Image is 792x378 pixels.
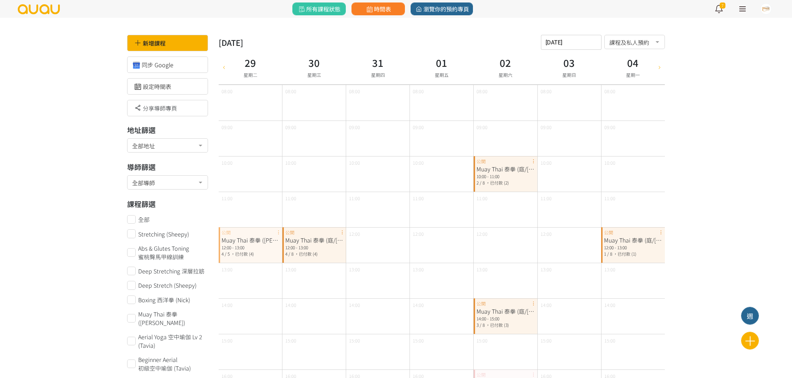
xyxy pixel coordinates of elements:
[285,159,296,166] span: 10:00
[133,62,140,68] img: google_calendar.png
[138,215,150,224] span: 全部
[626,55,640,70] h3: 04
[307,71,321,78] span: 星期三
[476,315,535,322] div: 14:00 - 15:00
[541,124,552,131] span: 09:00
[562,71,576,78] span: 星期日
[604,124,615,131] span: 09:00
[349,159,360,166] span: 10:00
[349,124,360,131] span: 09:00
[222,88,233,95] span: 08:00
[244,71,257,78] span: 星期二
[604,302,615,308] span: 14:00
[285,244,343,251] div: 12:00 - 13:00
[365,5,391,13] span: 時間表
[222,124,233,131] span: 09:00
[371,55,385,70] h3: 31
[562,55,576,70] h3: 03
[476,307,535,315] div: Muay Thai 泰拳 (庭/[PERSON_NAME])
[413,266,424,273] span: 13:00
[413,195,424,202] span: 11:00
[138,281,197,289] span: Deep Stretch (Sheepy)
[626,71,640,78] span: 星期一
[351,2,405,15] a: 時間表
[476,88,488,95] span: 08:00
[604,159,615,166] span: 10:00
[476,322,479,328] span: 3
[285,337,296,344] span: 15:00
[541,266,552,273] span: 13:00
[541,88,552,95] span: 08:00
[297,5,340,13] span: 所有課程狀態
[371,71,385,78] span: 星期四
[222,251,224,257] span: 4
[127,162,208,172] h3: 導師篩選
[741,311,759,321] div: 週
[295,251,318,257] span: ，已付款 (4)
[604,236,662,244] div: Muay Thai 泰拳 (庭/[PERSON_NAME])
[133,60,173,69] a: 同步 Google
[132,140,203,149] span: 全部地址
[222,266,233,273] span: 13:00
[609,37,660,46] span: 課程及私人預約
[138,244,208,261] span: Abs & Glutes Toning 蜜桃臀馬甲線訓練
[138,310,208,327] span: Muay Thai 泰拳 ([PERSON_NAME])
[604,88,615,95] span: 08:00
[476,173,535,180] div: 10:00 - 11:00
[127,35,208,51] div: 新增課程
[138,296,190,304] span: Boxing 西洋拳 (Nick)
[476,266,488,273] span: 13:00
[413,302,424,308] span: 14:00
[349,302,360,308] span: 14:00
[349,266,360,273] span: 13:00
[349,230,360,237] span: 12:00
[415,5,469,13] span: 瀏覽你的預約專頁
[219,37,243,48] div: [DATE]
[480,180,485,186] span: / 8
[541,195,552,202] span: 11:00
[413,159,424,166] span: 10:00
[413,337,424,344] span: 15:00
[413,124,424,131] span: 09:00
[225,251,230,257] span: / 5
[476,337,488,344] span: 15:00
[222,337,233,344] span: 15:00
[138,230,189,238] span: Stretching (Sheepy)
[349,195,360,202] span: 11:00
[604,266,615,273] span: 13:00
[127,100,208,116] div: 分享導師專頁
[222,244,280,251] div: 12:00 - 13:00
[285,266,296,273] span: 13:00
[244,55,257,70] h3: 29
[541,35,601,50] input: 請選擇時間表日期
[435,55,449,70] h3: 01
[541,337,552,344] span: 15:00
[499,71,512,78] span: 星期六
[285,195,296,202] span: 11:00
[476,165,535,173] div: Muay Thai 泰拳 (庭/[PERSON_NAME])
[133,82,171,91] a: 設定時間表
[604,251,606,257] span: 1
[413,230,424,237] span: 12:00
[541,302,552,308] span: 14:00
[604,337,615,344] span: 15:00
[720,2,725,9] span: 7
[435,71,449,78] span: 星期五
[222,302,233,308] span: 14:00
[285,88,296,95] span: 08:00
[222,195,233,202] span: 11:00
[499,55,512,70] h3: 02
[541,230,552,237] span: 12:00
[292,2,346,15] a: 所有課程狀態
[607,251,612,257] span: / 8
[285,124,296,131] span: 09:00
[349,337,360,344] span: 15:00
[604,195,615,202] span: 11:00
[307,55,321,70] h3: 30
[613,251,636,257] span: ，已付款 (1)
[231,251,254,257] span: ，已付款 (4)
[138,332,208,350] span: Aerial Yoga 空中瑜伽 Lv 2 (Tavia)
[222,236,280,244] div: Muay Thai 泰拳 ([PERSON_NAME])
[222,159,233,166] span: 10:00
[604,244,662,251] div: 12:00 - 13:00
